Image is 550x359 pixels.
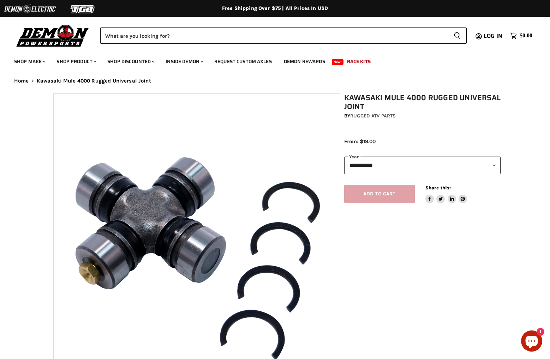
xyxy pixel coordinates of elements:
form: Product [100,28,467,44]
span: Log in [484,31,502,40]
a: Log in [480,33,507,39]
input: Search [100,28,448,44]
span: $0.00 [520,32,532,39]
div: by [344,112,501,120]
ul: Main menu [9,51,531,69]
aside: Share this: [425,185,467,203]
a: Shop Discounted [102,54,159,69]
a: Shop Make [9,54,50,69]
span: Share this: [425,185,451,190]
a: Demon Rewards [279,54,330,69]
span: From: $19.00 [344,138,376,145]
h1: Kawasaki Mule 4000 Rugged Universal Joint [344,93,501,111]
a: Rugged ATV Parts [350,113,396,119]
span: Kawasaki Mule 4000 Rugged Universal Joint [37,78,151,84]
a: Race Kits [342,54,376,69]
button: Search [448,28,467,44]
a: $0.00 [507,31,536,41]
a: Inside Demon [160,54,208,69]
img: TGB Logo 2 [56,2,109,16]
select: year [344,157,501,174]
a: Home [14,78,29,84]
a: Request Custom Axles [209,54,277,69]
img: Demon Powersports [14,23,91,48]
img: Demon Electric Logo 2 [4,2,56,16]
span: New! [332,59,344,65]
inbox-online-store-chat: Shopify online store chat [519,330,544,353]
a: Shop Product [51,54,101,69]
